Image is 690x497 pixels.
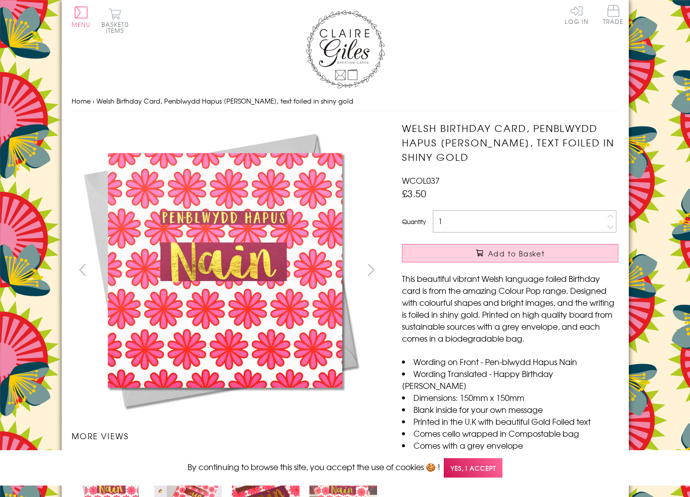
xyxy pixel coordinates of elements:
p: This beautiful vibrant Welsh language foiled Birthday card is from the amazing Colour Pop range. ... [402,272,618,344]
span: Welsh Birthday Card, Penblwydd Hapus [PERSON_NAME], text foiled in shiny gold [97,96,353,106]
li: Blank inside for your own message [402,403,618,415]
span: Add to Basket [488,248,545,258]
button: Basket0 items [101,8,129,33]
li: Comes with a grey envelope [402,439,618,451]
button: prev [72,258,94,281]
li: Printed in the U.K with beautiful Gold Foiled text [402,415,618,427]
li: Dimensions: 150mm x 150mm [402,391,618,403]
button: next [360,258,382,281]
a: Log In [565,5,589,24]
li: Comes cello wrapped in Compostable bag [402,427,618,439]
span: Trade [603,5,624,24]
span: Yes, I accept [444,458,502,478]
li: Wording on Front - Pen-blwydd Hapus Nain [402,356,618,368]
span: 0 items [106,20,129,35]
a: Home [72,96,91,106]
img: Welsh Birthday Card, Penblwydd Hapus Nain, Nan, text foiled in shiny gold [71,121,370,420]
button: Menu [72,6,91,27]
nav: breadcrumbs [72,91,619,112]
span: › [93,96,95,106]
a: Trade [603,5,624,26]
h3: More views [72,430,383,442]
h1: Welsh Birthday Card, Penblwydd Hapus [PERSON_NAME], text foiled in shiny gold [402,121,618,164]
img: Claire Giles Greetings Cards [305,10,385,89]
span: £3.50 [402,186,426,200]
button: Add to Basket [402,244,618,262]
li: Wording Translated - Happy Birthday [PERSON_NAME] [402,368,618,391]
img: Welsh Birthday Card, Penblwydd Hapus Nain, Nan, text foiled in shiny gold [382,121,681,420]
span: Menu [72,20,91,29]
span: WCOL037 [402,174,440,186]
label: Quantity [402,217,426,226]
